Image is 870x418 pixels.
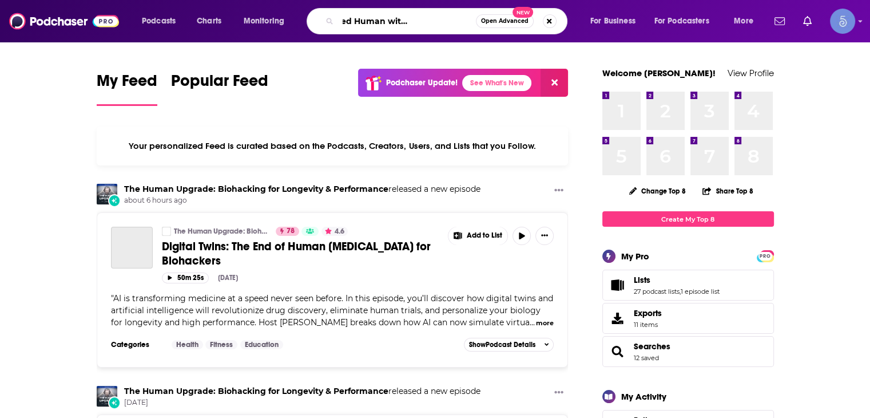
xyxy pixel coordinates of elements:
a: 27 podcast lists [634,287,680,295]
button: Show More Button [550,184,568,198]
button: 50m 25s [162,273,209,283]
a: Searches [606,344,629,360]
img: The Human Upgrade: Biohacking for Longevity & Performance [97,184,117,204]
span: about 6 hours ago [124,196,480,206]
span: New [513,7,533,18]
div: New Episode [108,396,121,409]
h3: Categories [111,340,162,349]
span: For Business [590,13,635,29]
a: The Human Upgrade: Biohacking for Longevity & Performance [124,386,388,396]
a: View Profile [728,68,774,78]
a: Popular Feed [171,71,268,106]
p: Podchaser Update! [386,78,458,88]
button: Share Top 8 [702,180,753,202]
button: Show More Button [550,386,568,400]
span: , [680,287,681,295]
div: My Pro [621,251,649,262]
a: Education [240,340,283,349]
div: Search podcasts, credits, & more... [317,8,578,34]
button: open menu [134,12,190,30]
span: Popular Feed [171,71,268,97]
button: Show More Button [448,227,508,245]
a: Show notifications dropdown [799,11,816,31]
a: The Human Upgrade: Biohacking for Longevity & Performance [124,184,388,194]
button: open menu [582,12,650,30]
a: 1 episode list [681,287,720,295]
input: Search podcasts, credits, & more... [338,12,476,30]
div: [DATE] [218,274,238,282]
span: Show Podcast Details [469,341,535,349]
button: Change Top 8 [622,184,693,198]
button: open menu [726,12,768,30]
span: For Podcasters [654,13,709,29]
button: open menu [236,12,299,30]
button: ShowPodcast Details [464,338,554,352]
span: Exports [634,308,662,318]
button: open menu [647,12,726,30]
h3: released a new episode [124,184,480,195]
span: AI is transforming medicine at a speed never seen before. In this episode, you’ll discover how di... [111,293,553,328]
a: 12 saved [634,354,659,362]
img: The Human Upgrade: Biohacking for Longevity & Performance [97,386,117,407]
a: Digital Twins: The End of Human [MEDICAL_DATA] for Biohackers [162,239,440,268]
div: My Activity [621,391,666,402]
a: Show notifications dropdown [770,11,789,31]
span: Searches [602,336,774,367]
span: Open Advanced [481,18,529,24]
h3: released a new episode [124,386,480,397]
button: Show More Button [535,227,554,245]
a: Health [172,340,203,349]
span: Lists [602,270,774,301]
button: 4.6 [321,227,348,236]
span: 78 [287,226,295,237]
span: " [111,293,553,328]
img: Podchaser - Follow, Share and Rate Podcasts [9,10,119,32]
span: Monitoring [244,13,284,29]
a: Exports [602,303,774,334]
span: Logged in as Spiral5-G1 [830,9,855,34]
a: Welcome [PERSON_NAME]! [602,68,716,78]
a: The Human Upgrade: Biohacking for Longevity & Performance [174,227,268,236]
span: Digital Twins: The End of Human [MEDICAL_DATA] for Biohackers [162,239,431,268]
span: More [734,13,753,29]
button: Open AdvancedNew [476,14,534,28]
a: PRO [758,251,772,260]
span: Add to List [467,231,502,240]
span: Lists [634,275,650,285]
a: Create My Top 8 [602,211,774,227]
a: Searches [634,341,670,352]
img: User Profile [830,9,855,34]
a: Fitness [205,340,237,349]
a: See What's New [462,75,531,91]
a: 78 [276,227,299,236]
a: Charts [189,12,228,30]
div: New Episode [108,194,121,207]
div: Your personalized Feed is curated based on the Podcasts, Creators, Users, and Lists that you Follow. [97,127,569,165]
a: Lists [634,275,720,285]
a: Digital Twins: The End of Human Drug Testing for Biohackers [111,227,153,269]
span: Podcasts [142,13,176,29]
span: ... [530,317,535,328]
span: Exports [606,310,629,326]
a: Lists [606,277,629,293]
a: The Human Upgrade: Biohacking for Longevity & Performance [162,227,171,236]
span: 11 items [634,321,662,329]
span: PRO [758,252,772,261]
button: more [536,318,554,328]
span: [DATE] [124,398,480,408]
span: Charts [197,13,221,29]
a: My Feed [97,71,157,106]
span: My Feed [97,71,157,97]
button: Show profile menu [830,9,855,34]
